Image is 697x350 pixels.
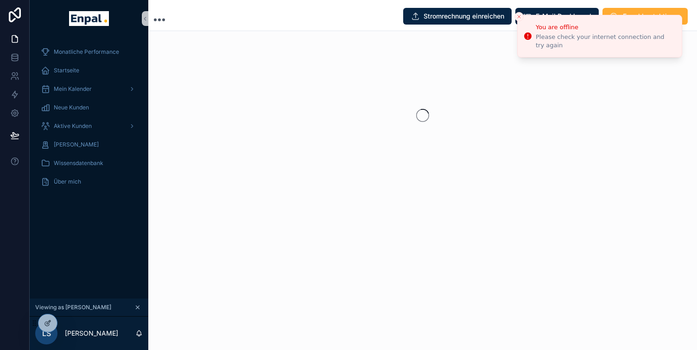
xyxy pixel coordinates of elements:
a: Neue Kunden [35,99,143,116]
a: Startseite [35,62,143,79]
button: Enpal kontaktieren [602,8,688,25]
a: Monatliche Performance [35,44,143,60]
span: Viewing as [PERSON_NAME] [35,304,111,311]
span: Stromrechnung einreichen [424,12,504,21]
button: Stromrechnung einreichen [403,8,512,25]
span: Monatliche Performance [54,48,119,56]
span: LS [42,328,51,339]
span: Wissensdatenbank [54,159,103,167]
span: Über mich [54,178,81,185]
span: [PERSON_NAME] [54,141,99,148]
a: Wissensdatenbank [35,155,143,172]
div: scrollable content [30,37,148,202]
div: Please check your internet connection and try again [536,33,674,50]
a: Aktive Kunden [35,118,143,134]
span: Neue Kunden [54,104,89,111]
span: Startseite [54,67,79,74]
img: App logo [69,11,108,26]
span: Aktive Kunden [54,122,92,130]
a: [PERSON_NAME] [35,136,143,153]
a: Über mich [35,173,143,190]
a: Mein Kalender [35,81,143,97]
span: Mein Kalender [54,85,92,93]
p: [PERSON_NAME] [65,329,118,338]
button: E-Mail Dashboard [515,8,599,25]
button: Close toast [514,12,524,21]
div: You are offline [536,23,674,32]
